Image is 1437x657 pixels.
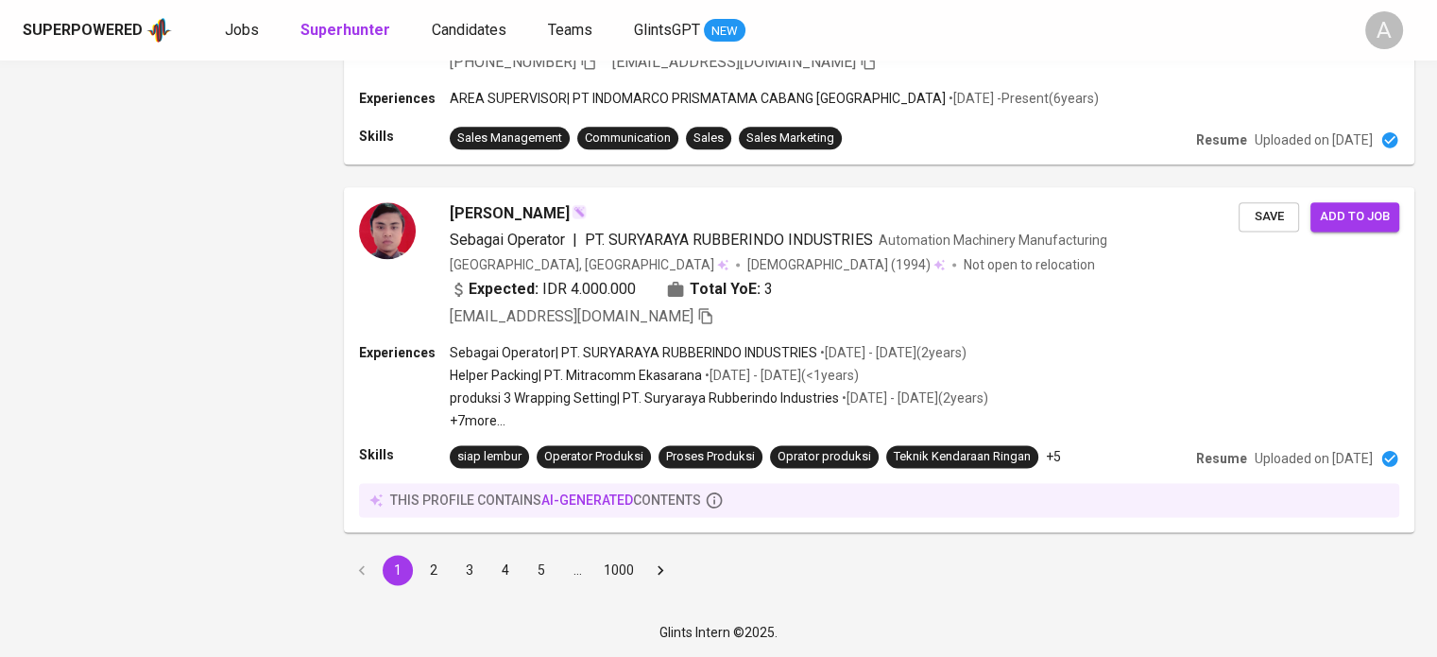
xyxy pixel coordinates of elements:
span: | [573,229,577,251]
button: page 1 [383,555,413,585]
a: Superpoweredapp logo [23,16,172,44]
div: IDR 4.000.000 [450,278,636,301]
img: 577d7cea638bf8d2bac38a9d58d4f54b.jpg [359,202,416,259]
button: Go to page 5 [526,555,556,585]
b: Expected: [469,278,539,301]
a: Superhunter [300,19,394,43]
span: NEW [704,22,745,41]
a: [PERSON_NAME]Sebagai Operator|PT. SURYARAYA RUBBERINDO INDUSTRIESAutomation Machinery Manufacturi... [344,187,1414,532]
span: Add to job [1320,206,1390,228]
button: Go to page 3 [454,555,485,585]
p: Not open to relocation [964,255,1095,274]
b: Total YoE: [690,278,761,301]
button: Save [1239,202,1299,232]
button: Go to page 1000 [598,555,640,585]
div: Teknik Kendaraan Ringan [894,448,1031,466]
button: Go to page 2 [419,555,449,585]
div: Proses Produksi [666,448,755,466]
p: • [DATE] - [DATE] ( <1 years ) [702,366,859,385]
p: Resume [1196,130,1247,149]
span: Automation Machinery Manufacturing [879,233,1107,248]
p: +7 more ... [450,411,988,430]
div: (1994) [747,255,945,274]
p: Experiences [359,343,450,362]
p: • [DATE] - [DATE] ( 2 years ) [817,343,967,362]
div: Communication [585,130,671,147]
p: AREA SUPERVISOR | PT INDOMARCO PRISMATAMA CABANG [GEOGRAPHIC_DATA] [450,89,946,108]
p: Helper Packing | PT. Mitracomm Ekasarana [450,366,702,385]
a: GlintsGPT NEW [634,19,745,43]
span: GlintsGPT [634,21,700,39]
a: Jobs [225,19,263,43]
p: produksi 3 Wrapping Setting | PT. Suryaraya Rubberindo Industries [450,389,839,407]
div: Sales Marketing [746,130,834,147]
p: Experiences [359,89,450,108]
span: Save [1248,206,1290,228]
p: Uploaded on [DATE] [1255,130,1373,149]
a: Candidates [432,19,510,43]
span: Jobs [225,21,259,39]
span: [PERSON_NAME] [450,202,570,225]
div: Sales Management [457,130,562,147]
a: Teams [548,19,596,43]
nav: pagination navigation [344,555,678,585]
div: Operator Produksi [544,448,643,466]
img: app logo [146,16,172,44]
span: Sebagai Operator [450,231,565,249]
div: [GEOGRAPHIC_DATA], [GEOGRAPHIC_DATA] [450,255,728,274]
span: 3 [764,278,773,301]
p: this profile contains contents [390,491,701,510]
p: Resume [1196,449,1247,468]
span: Teams [548,21,592,39]
p: Skills [359,445,450,464]
span: PT. SURYARAYA RUBBERINDO INDUSTRIES [585,231,873,249]
span: [DEMOGRAPHIC_DATA] [747,255,891,274]
div: A [1365,11,1403,49]
span: [EMAIL_ADDRESS][DOMAIN_NAME] [450,307,693,325]
button: Go to next page [645,555,676,585]
div: Oprator produksi [778,448,871,466]
div: Superpowered [23,20,143,42]
div: Sales [693,130,724,147]
p: • [DATE] - Present ( 6 years ) [946,89,1099,108]
span: Candidates [432,21,506,39]
button: Add to job [1310,202,1399,232]
button: Go to page 4 [490,555,521,585]
span: [PHONE_NUMBER] [450,53,576,71]
p: Sebagai Operator | PT. SURYARAYA RUBBERINDO INDUSTRIES [450,343,817,362]
p: +5 [1046,447,1061,466]
span: AI-generated [541,493,633,508]
img: magic_wand.svg [572,204,587,219]
p: Skills [359,127,450,146]
div: … [562,561,592,579]
p: Uploaded on [DATE] [1255,449,1373,468]
div: siap lembur [457,448,522,466]
span: [EMAIL_ADDRESS][DOMAIN_NAME] [612,53,856,71]
b: Superhunter [300,21,390,39]
p: • [DATE] - [DATE] ( 2 years ) [839,389,988,407]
